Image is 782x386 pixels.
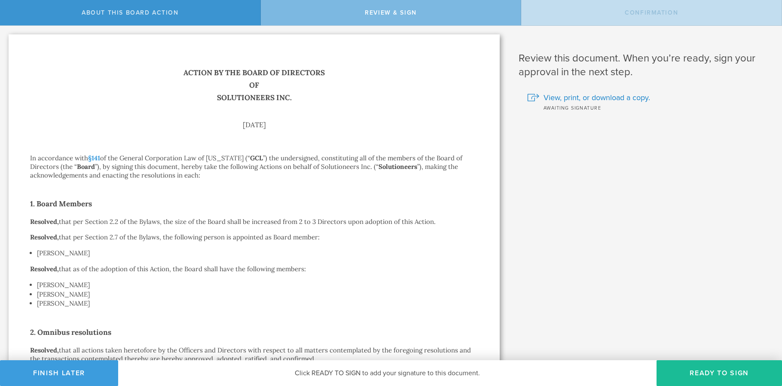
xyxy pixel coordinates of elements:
[30,233,478,242] p: that per Section 2.7 of the Bylaws, the following person is appointed as Board member:
[37,248,478,258] li: [PERSON_NAME]
[118,360,657,386] div: Click READY TO SIGN to add your signature to this document.
[30,265,478,273] p: that as of the adoption of this Action, the Board shall have the following members:
[30,154,478,180] p: In accordance with of the General Corporation Law of [US_STATE] (“ ”) the undersigned, constituti...
[37,290,478,299] li: [PERSON_NAME]
[88,154,100,162] a: §141
[30,346,478,363] p: that all actions taken heretofore by the Officers and Directors with respect to all matters conte...
[30,218,59,226] strong: Resolved,
[30,67,478,104] h1: Action by the Board of Directors of Solutioneers Inc.
[544,92,650,103] span: View, print, or download a copy.
[82,9,178,16] span: About this Board Action
[527,103,769,112] div: Awaiting signature
[37,280,478,290] li: [PERSON_NAME]
[379,162,417,171] strong: Solutioneers
[30,197,478,211] h2: 1. Board Members
[37,299,478,308] li: [PERSON_NAME]
[625,9,678,16] span: Confirmation
[30,265,59,273] strong: Resolved,
[519,52,769,79] h1: Review this document. When you’re ready, sign your approval in the next step.
[30,121,478,128] div: [DATE]
[365,9,417,16] span: Review & Sign
[77,162,95,171] strong: Board
[657,360,782,386] button: Ready to Sign
[30,218,478,226] p: that per Section 2.2 of the Bylaws, the size of the Board shall be increased from 2 to 3 Director...
[30,346,59,354] strong: Resolved,
[250,154,263,162] strong: GCL
[30,325,478,339] h2: 2. Omnibus resolutions
[30,233,59,241] strong: Resolved,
